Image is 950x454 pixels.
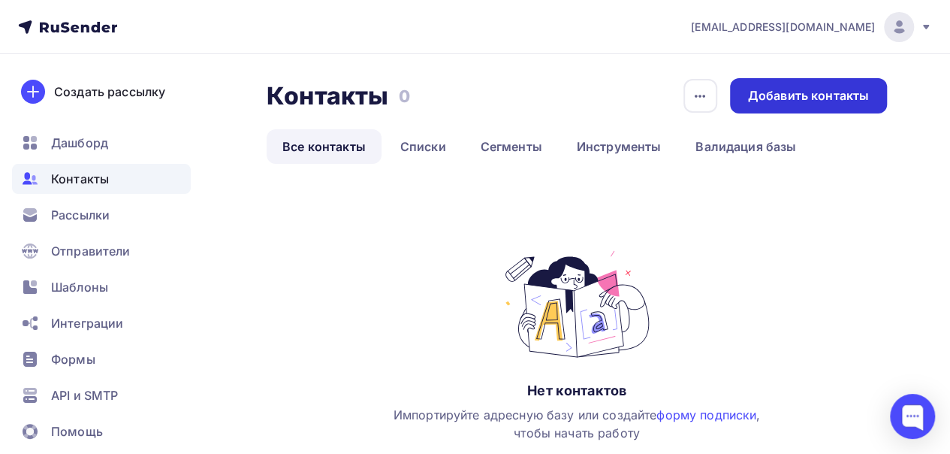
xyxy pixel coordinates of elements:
span: [EMAIL_ADDRESS][DOMAIN_NAME] [691,20,875,35]
a: [EMAIL_ADDRESS][DOMAIN_NAME] [691,12,932,42]
span: Шаблоны [51,278,108,296]
a: Шаблоны [12,272,191,302]
span: Помощь [51,422,103,440]
span: Контакты [51,170,109,188]
span: Формы [51,350,95,368]
a: Рассылки [12,200,191,230]
a: Списки [385,129,462,164]
div: Добавить контакты [748,87,869,104]
span: Отправители [51,242,131,260]
h2: Контакты [267,81,388,111]
a: Валидация базы [680,129,812,164]
span: Интеграции [51,314,123,332]
a: Сегменты [465,129,558,164]
span: API и SMTP [51,386,118,404]
a: Контакты [12,164,191,194]
a: форму подписки [656,407,756,422]
span: Импортируйте адресную базу или создайте , чтобы начать работу [394,407,761,440]
a: Все контакты [267,129,382,164]
span: Дашборд [51,134,108,152]
a: Дашборд [12,128,191,158]
a: Инструменты [561,129,677,164]
div: Нет контактов [527,382,626,400]
div: Создать рассылку [54,83,165,101]
a: Формы [12,344,191,374]
h3: 0 [399,86,410,107]
a: Отправители [12,236,191,266]
span: Рассылки [51,206,110,224]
